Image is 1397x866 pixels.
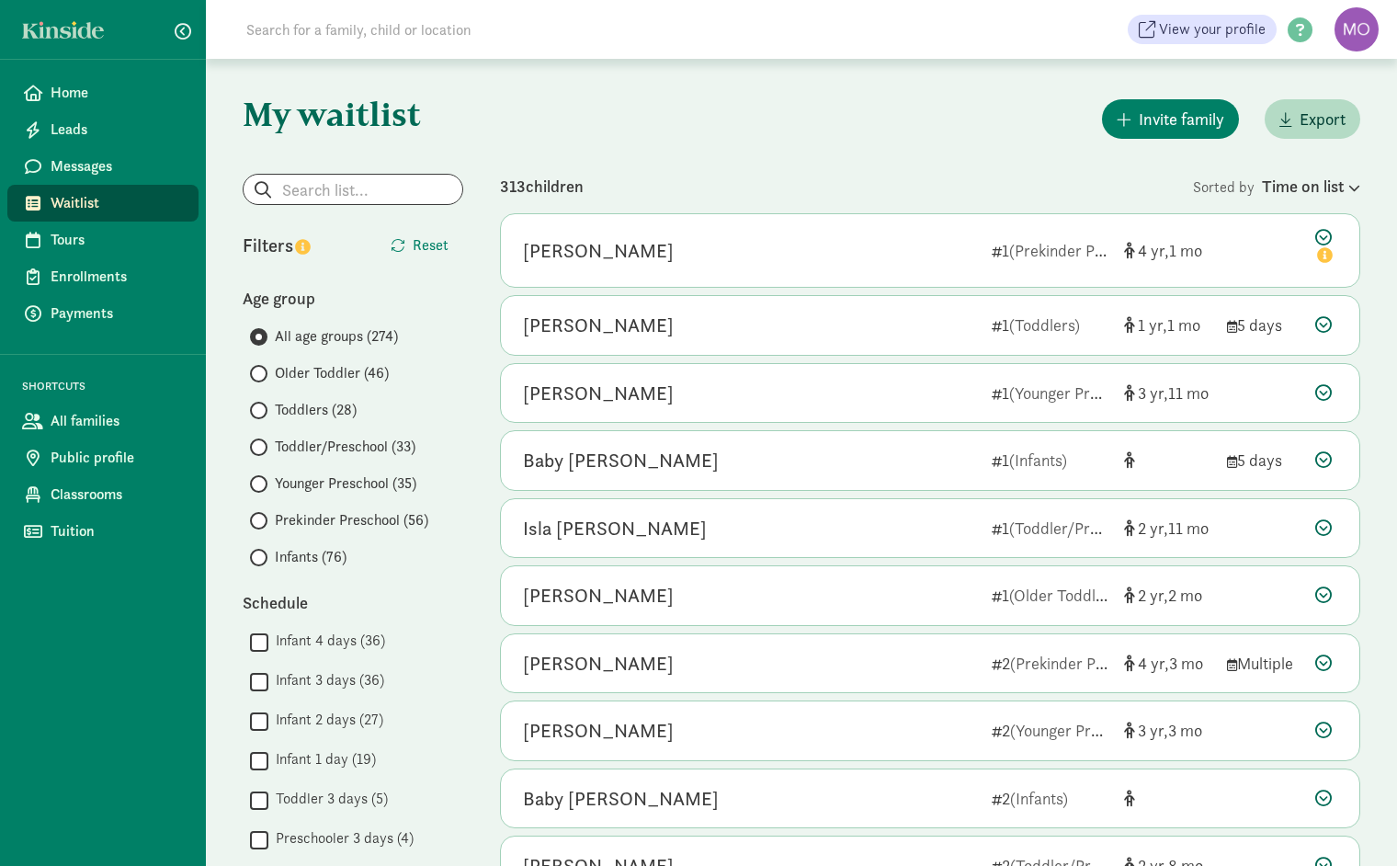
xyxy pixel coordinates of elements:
[51,192,184,214] span: Waitlist
[1009,585,1115,606] span: (Older Toddler)
[1138,653,1169,674] span: 4
[1265,99,1360,139] button: Export
[1138,314,1167,336] span: 1
[523,649,674,678] div: Lorelei Berghammer
[51,410,184,432] span: All families
[992,381,1109,405] div: 1
[523,379,674,408] div: Willow-Anne Stark
[275,399,357,421] span: Toddlers (28)
[1193,174,1360,199] div: Sorted by
[51,447,184,469] span: Public profile
[51,229,184,251] span: Tours
[1168,518,1209,539] span: 11
[992,786,1109,811] div: 2
[1262,174,1360,199] div: Time on list
[51,155,184,177] span: Messages
[1124,381,1212,405] div: [object Object]
[7,295,199,332] a: Payments
[523,311,674,340] div: Aiden Luis angeles
[7,258,199,295] a: Enrollments
[992,448,1109,473] div: 1
[275,473,416,495] span: Younger Preschool (35)
[275,436,415,458] span: Toddler/Preschool (33)
[1009,518,1147,539] span: (Toddler/Preschool)
[1167,314,1200,336] span: 1
[1124,583,1212,608] div: [object Object]
[1128,15,1277,44] a: View your profile
[1009,382,1147,404] span: (Younger Preschool)
[1227,651,1300,676] div: Multiple
[1138,382,1168,404] span: 3
[51,520,184,542] span: Tuition
[523,236,674,266] div: Kilian Campbell
[268,709,383,731] label: Infant 2 days (27)
[268,788,388,810] label: Toddler 3 days (5)
[51,484,184,506] span: Classrooms
[992,238,1109,263] div: 1
[500,174,1193,199] div: 313 children
[51,266,184,288] span: Enrollments
[244,175,462,204] input: Search list...
[1300,107,1346,131] span: Export
[523,446,719,475] div: Baby Corwin
[7,148,199,185] a: Messages
[992,313,1109,337] div: 1
[1102,99,1239,139] button: Invite family
[376,227,463,264] button: Reset
[523,716,674,746] div: Jack Chapman
[1009,450,1067,471] span: (Infants)
[1138,720,1168,741] span: 3
[268,630,385,652] label: Infant 4 days (36)
[1124,313,1212,337] div: [object Object]
[523,581,674,610] div: Madison Landers
[992,718,1109,743] div: 2
[1124,786,1212,811] div: [object Object]
[268,748,376,770] label: Infant 1 day (19)
[1124,516,1212,541] div: [object Object]
[7,513,199,550] a: Tuition
[7,222,199,258] a: Tours
[1168,720,1202,741] span: 3
[1305,778,1397,866] iframe: Chat Widget
[7,476,199,513] a: Classrooms
[992,516,1109,541] div: 1
[413,234,449,256] span: Reset
[51,119,184,141] span: Leads
[1169,240,1202,261] span: 1
[243,590,463,615] div: Schedule
[1009,314,1080,336] span: (Toddlers)
[51,82,184,104] span: Home
[992,583,1109,608] div: 1
[1124,448,1212,473] div: [object Object]
[7,185,199,222] a: Waitlist
[275,546,346,568] span: Infants (76)
[523,514,707,543] div: Isla Bowers
[1159,18,1266,40] span: View your profile
[1010,653,1159,674] span: (Prekinder Preschool)
[1124,651,1212,676] div: [object Object]
[1227,313,1300,337] div: 5 days
[1168,382,1209,404] span: 11
[1138,240,1169,261] span: 4
[7,403,199,439] a: All families
[1009,240,1158,261] span: (Prekinder Preschool)
[7,439,199,476] a: Public profile
[243,96,463,132] h1: My waitlist
[523,784,719,814] div: Baby Bautista
[1010,788,1068,809] span: (Infants)
[1227,448,1300,473] div: 5 days
[1138,518,1168,539] span: 2
[1010,720,1148,741] span: (Younger Preschool)
[243,232,353,259] div: Filters
[1168,585,1202,606] span: 2
[7,74,199,111] a: Home
[1124,718,1212,743] div: [object Object]
[1138,585,1168,606] span: 2
[992,651,1109,676] div: 2
[1139,107,1224,131] span: Invite family
[275,509,428,531] span: Prekinder Preschool (56)
[235,11,751,48] input: Search for a family, child or location
[1169,653,1203,674] span: 3
[243,286,463,311] div: Age group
